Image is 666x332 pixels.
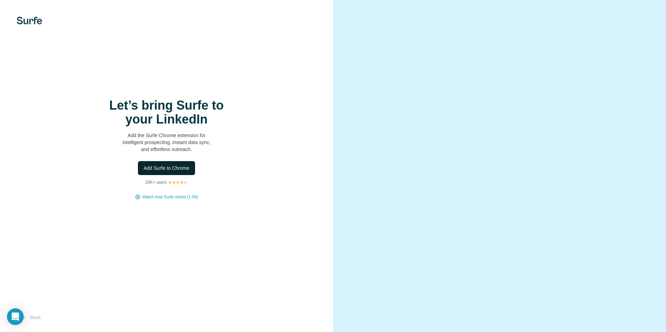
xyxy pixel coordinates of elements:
[168,180,188,184] img: Rating Stars
[144,165,189,172] span: Add Surfe to Chrome
[97,98,236,126] h1: Let’s bring Surfe to your LinkedIn
[17,17,42,24] img: Surfe's logo
[145,179,166,185] p: 25K+ users
[17,311,46,324] button: Back
[97,132,236,153] p: Add the Surfe Chrome extension for intelligent prospecting, instant data sync, and effortless out...
[7,308,24,325] div: Open Intercom Messenger
[142,194,198,200] button: Watch how Surfe works (1:58)
[138,161,195,175] button: Add Surfe to Chrome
